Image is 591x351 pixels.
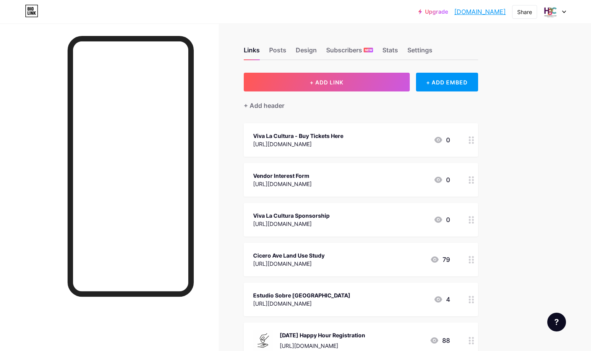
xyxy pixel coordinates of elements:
[253,251,325,260] div: Cicero Ave Land Use Study
[434,175,450,184] div: 0
[434,215,450,224] div: 0
[253,330,273,351] img: Aug 29th Happy Hour Registration
[253,211,330,220] div: Viva La Cultura Sponsorship
[418,9,448,15] a: Upgrade
[253,220,330,228] div: [URL][DOMAIN_NAME]
[269,45,286,59] div: Posts
[280,342,365,350] div: [URL][DOMAIN_NAME]
[244,73,410,91] button: + ADD LINK
[517,8,532,16] div: Share
[253,172,312,180] div: Vendor Interest Form
[454,7,506,16] a: [DOMAIN_NAME]
[244,101,284,110] div: + Add header
[365,48,372,52] span: NEW
[382,45,398,59] div: Stats
[326,45,373,59] div: Subscribers
[253,291,350,299] div: Estudio Sobre [GEOGRAPHIC_DATA]
[430,255,450,264] div: 79
[244,45,260,59] div: Links
[430,336,450,345] div: 88
[253,180,312,188] div: [URL][DOMAIN_NAME]
[434,135,450,145] div: 0
[416,73,478,91] div: + ADD EMBED
[253,140,343,148] div: [URL][DOMAIN_NAME]
[253,299,350,308] div: [URL][DOMAIN_NAME]
[280,331,365,339] div: [DATE] Happy Hour Registration
[253,132,343,140] div: Viva La Cultura - Buy Tickets Here
[253,260,325,268] div: [URL][DOMAIN_NAME]
[407,45,432,59] div: Settings
[543,4,558,19] img: belmontcraginchamber
[434,295,450,304] div: 4
[310,79,343,86] span: + ADD LINK
[296,45,317,59] div: Design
